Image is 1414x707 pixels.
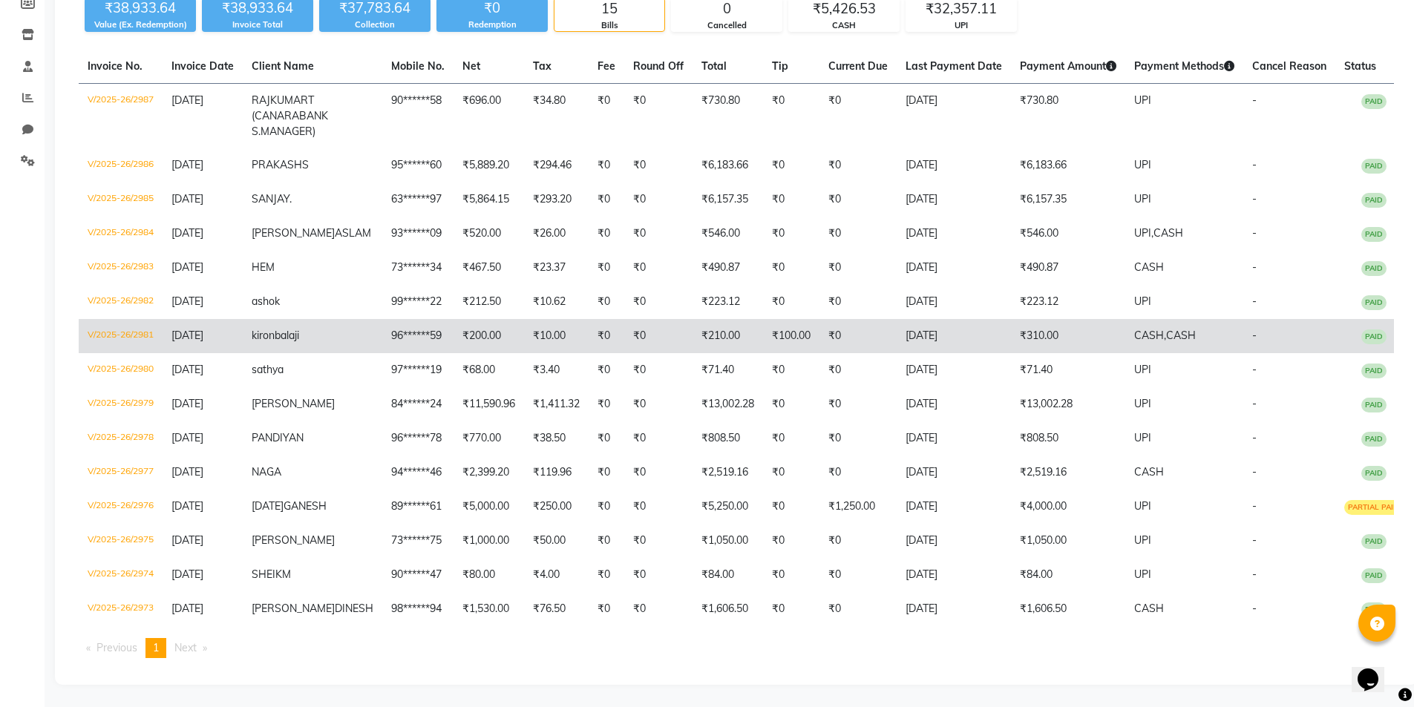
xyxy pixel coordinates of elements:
[1011,285,1125,319] td: ₹223.12
[171,329,203,342] span: [DATE]
[1252,158,1257,171] span: -
[819,456,897,490] td: ₹0
[897,592,1011,626] td: [DATE]
[1134,568,1151,581] span: UPI
[624,421,693,456] td: ₹0
[1252,59,1326,73] span: Cancel Reason
[171,158,203,171] span: [DATE]
[819,387,897,421] td: ₹0
[524,558,589,592] td: ₹4.00
[1134,158,1151,171] span: UPI
[624,353,693,387] td: ₹0
[85,19,196,31] div: Value (Ex. Redemption)
[1361,193,1387,208] span: PAID
[171,602,203,615] span: [DATE]
[624,251,693,285] td: ₹0
[1011,84,1125,149] td: ₹730.80
[763,592,819,626] td: ₹0
[171,397,203,410] span: [DATE]
[624,285,693,319] td: ₹0
[252,533,335,547] span: [PERSON_NAME]
[289,192,292,205] span: .
[454,558,524,592] td: ₹80.00
[252,602,335,615] span: [PERSON_NAME]
[171,260,203,274] span: [DATE]
[598,59,615,73] span: Fee
[819,592,897,626] td: ₹0
[454,421,524,456] td: ₹770.00
[524,456,589,490] td: ₹119.96
[302,158,309,171] span: S
[1011,592,1125,626] td: ₹1,606.50
[79,638,1394,658] nav: Pagination
[693,148,763,182] td: ₹6,183.66
[763,353,819,387] td: ₹0
[763,421,819,456] td: ₹0
[1011,182,1125,217] td: ₹6,157.35
[524,84,589,149] td: ₹34.80
[1361,94,1387,109] span: PAID
[79,353,163,387] td: V/2025-26/2980
[1361,295,1387,310] span: PAID
[1252,363,1257,376] span: -
[693,592,763,626] td: ₹1,606.50
[589,524,624,558] td: ₹0
[79,456,163,490] td: V/2025-26/2977
[79,558,163,592] td: V/2025-26/2974
[79,182,163,217] td: V/2025-26/2985
[454,84,524,149] td: ₹696.00
[763,217,819,251] td: ₹0
[1134,59,1234,73] span: Payment Methods
[589,84,624,149] td: ₹0
[171,295,203,308] span: [DATE]
[202,19,313,31] div: Invoice Total
[589,319,624,353] td: ₹0
[1011,558,1125,592] td: ₹84.00
[524,217,589,251] td: ₹26.00
[763,251,819,285] td: ₹0
[624,182,693,217] td: ₹0
[589,592,624,626] td: ₹0
[1352,648,1399,692] iframe: chat widget
[672,19,782,32] div: Cancelled
[624,84,693,149] td: ₹0
[897,217,1011,251] td: [DATE]
[1011,490,1125,524] td: ₹4,000.00
[1361,466,1387,481] span: PAID
[693,490,763,524] td: ₹5,250.00
[589,353,624,387] td: ₹0
[763,524,819,558] td: ₹0
[1361,329,1387,344] span: PAID
[1011,524,1125,558] td: ₹1,050.00
[763,182,819,217] td: ₹0
[1134,329,1166,342] span: CASH,
[454,353,524,387] td: ₹68.00
[524,182,589,217] td: ₹293.20
[624,490,693,524] td: ₹0
[252,93,328,138] span: T (CANARABANK S.MANAGER)
[252,192,289,205] span: SANJAY
[1134,602,1164,615] span: CASH
[1134,431,1151,444] span: UPI
[763,490,819,524] td: ₹0
[819,558,897,592] td: ₹0
[693,387,763,421] td: ₹13,002.28
[897,387,1011,421] td: [DATE]
[1252,602,1257,615] span: -
[693,182,763,217] td: ₹6,157.35
[897,421,1011,456] td: [DATE]
[589,456,624,490] td: ₹0
[79,387,163,421] td: V/2025-26/2979
[1361,261,1387,276] span: PAID
[1134,260,1164,274] span: CASH
[589,387,624,421] td: ₹0
[282,568,291,581] span: M
[252,431,304,444] span: PANDIYAN
[171,192,203,205] span: [DATE]
[252,568,282,581] span: SHEIK
[524,148,589,182] td: ₹294.46
[88,59,143,73] span: Invoice No.
[524,353,589,387] td: ₹3.40
[79,217,163,251] td: V/2025-26/2984
[763,456,819,490] td: ₹0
